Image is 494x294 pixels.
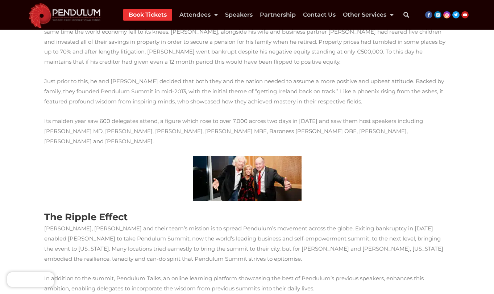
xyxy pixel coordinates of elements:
[44,76,450,107] p: Just prior to this, he and [PERSON_NAME] decided that both they and the nation needed to assume a...
[399,8,414,22] div: Search
[123,9,394,21] nav: Menu
[44,223,450,264] p: [PERSON_NAME], [PERSON_NAME] and their team’s mission is to spread Pendulum’s movement across the...
[225,9,253,21] a: Speakers
[303,9,336,21] a: Contact Us
[179,9,218,21] a: Attendees
[44,210,450,223] h3: The Ripple Effect
[260,9,296,21] a: Partnership
[44,17,450,67] p: [/vc_column_text][vc_column_text css_animation=”fadeIn”]Curtailed by injury, [PERSON_NAME]’s spor...
[44,116,450,146] p: Its maiden year saw 600 delegates attend, a figure which rose to over 7,000 across two days in [D...
[129,9,167,21] a: Book Tickets
[44,273,450,294] p: In addition to the summit, Pendulum Talks, an online learning platform showcasing the best of Pen...
[7,272,54,287] iframe: Brevo live chat
[343,9,394,21] a: Other Services
[25,1,105,28] img: cropped-cropped-Pendulum-Summit-Logo-Website.png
